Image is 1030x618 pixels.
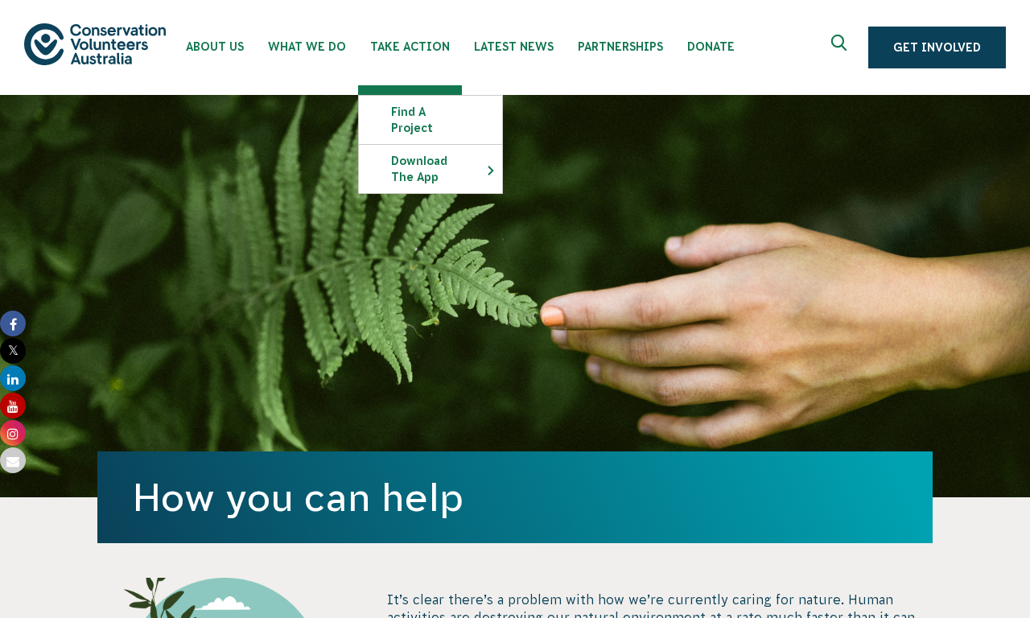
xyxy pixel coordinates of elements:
span: Latest News [474,40,554,53]
a: Find a project [359,96,502,144]
img: logo.svg [24,23,166,64]
li: Download the app [358,144,503,194]
span: Expand search box [831,35,851,60]
h1: How you can help [133,476,897,519]
span: Partnerships [578,40,663,53]
a: Download the app [359,145,502,193]
span: Donate [687,40,735,53]
a: Get Involved [868,27,1006,68]
span: About Us [186,40,244,53]
span: Take Action [370,40,450,53]
button: Expand search box Close search box [822,28,860,67]
span: What We Do [268,40,346,53]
